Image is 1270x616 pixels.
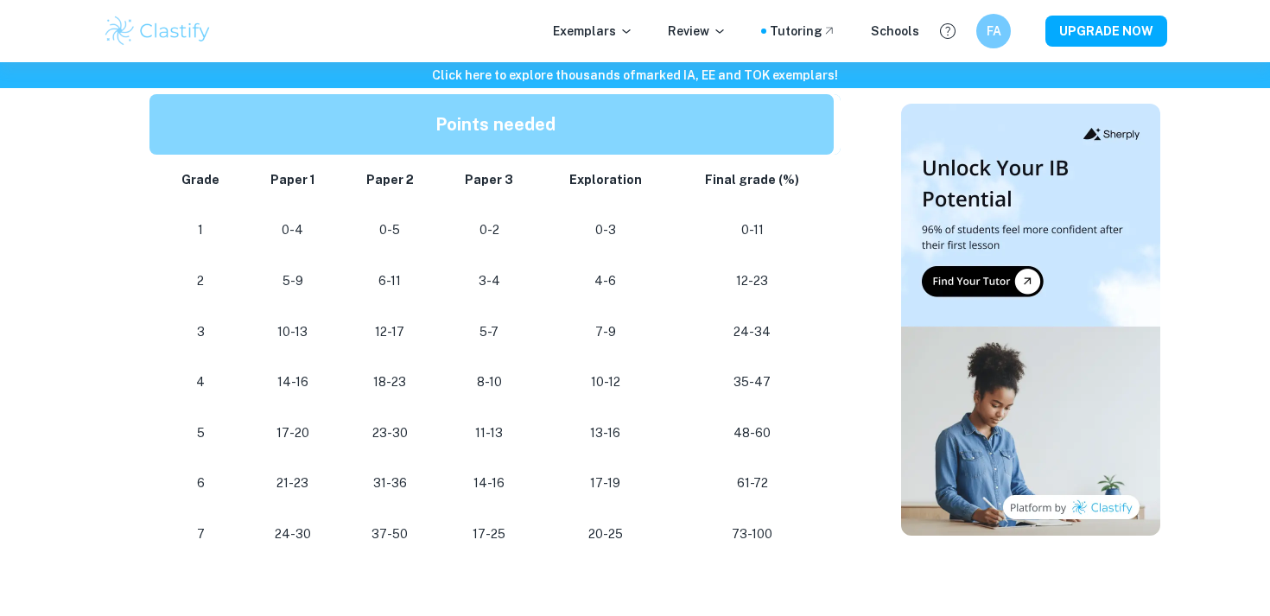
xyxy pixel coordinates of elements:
[354,371,425,394] p: 18-23
[553,472,657,495] p: 17-19
[170,321,232,344] p: 3
[170,523,232,546] p: 7
[553,270,657,293] p: 4-6
[984,22,1004,41] h6: FA
[103,14,213,48] img: Clastify logo
[170,422,232,445] p: 5
[259,219,327,242] p: 0-4
[569,173,642,187] strong: Exploration
[181,173,219,187] strong: Grade
[354,422,425,445] p: 23-30
[685,270,820,293] p: 12-23
[770,22,836,41] a: Tutoring
[170,270,232,293] p: 2
[3,66,1267,85] h6: Click here to explore thousands of marked IA, EE and TOK exemplars !
[685,422,820,445] p: 48-60
[685,321,820,344] p: 24-34
[685,219,820,242] p: 0-11
[454,321,526,344] p: 5-7
[553,219,657,242] p: 0-3
[871,22,919,41] a: Schools
[454,472,526,495] p: 14-16
[685,472,820,495] p: 61-72
[170,219,232,242] p: 1
[685,523,820,546] p: 73-100
[354,270,425,293] p: 6-11
[553,523,657,546] p: 20-25
[366,173,414,187] strong: Paper 2
[553,321,657,344] p: 7-9
[259,422,327,445] p: 17-20
[259,523,327,546] p: 24-30
[901,104,1160,536] img: Thumbnail
[354,321,425,344] p: 12-17
[933,16,962,46] button: Help and Feedback
[170,371,232,394] p: 4
[454,523,526,546] p: 17-25
[259,321,327,344] p: 10-13
[1045,16,1167,47] button: UPGRADE NOW
[259,472,327,495] p: 21-23
[668,22,727,41] p: Review
[170,472,232,495] p: 6
[354,472,425,495] p: 31-36
[435,114,556,135] strong: Points needed
[685,371,820,394] p: 35-47
[354,523,425,546] p: 37-50
[454,371,526,394] p: 8-10
[454,422,526,445] p: 11-13
[259,270,327,293] p: 5-9
[465,173,513,187] strong: Paper 3
[976,14,1011,48] button: FA
[454,270,526,293] p: 3-4
[553,22,633,41] p: Exemplars
[705,173,799,187] strong: Final grade (%)
[553,422,657,445] p: 13-16
[270,173,315,187] strong: Paper 1
[259,371,327,394] p: 14-16
[354,219,425,242] p: 0-5
[553,371,657,394] p: 10-12
[454,219,526,242] p: 0-2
